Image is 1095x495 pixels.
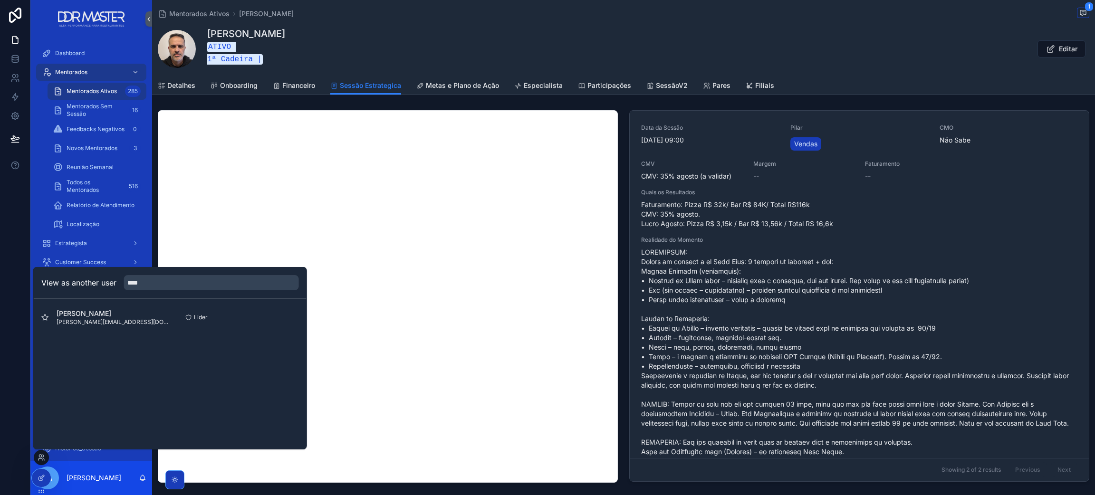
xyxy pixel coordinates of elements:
[703,77,730,96] a: Pares
[129,105,141,116] div: 16
[55,258,106,266] span: Customer Success
[273,77,315,96] a: Financeiro
[641,236,1077,244] span: Realidade do Momento
[126,181,141,192] div: 516
[158,77,195,96] a: Detalhes
[125,86,141,97] div: 285
[794,139,817,149] span: Vendas
[865,171,871,181] span: --
[48,83,146,100] a: Mentorados Ativos285
[641,124,779,132] span: Data da Sessão
[656,81,688,90] span: SessãoV2
[1085,2,1094,11] span: 1
[746,77,774,96] a: Filiais
[48,178,146,195] a: Todos os Mentorados516
[36,45,146,62] a: Dashboard
[67,163,114,171] span: Reunião Semanal
[712,81,730,90] span: Pares
[1077,8,1089,19] button: 1
[30,38,152,461] div: scrollable content
[790,124,928,132] span: Pilar
[55,239,87,247] span: Estrategista
[55,68,87,76] span: Mentorados
[578,77,631,96] a: Participações
[36,64,146,81] a: Mentorados
[587,81,631,90] span: Participações
[48,159,146,176] a: Reunião Semanal
[941,466,1001,474] span: Showing 2 of 2 results
[330,77,401,95] a: Sessão Estrategica
[940,135,1040,145] span: Não Sabe
[1059,44,1077,54] span: Editar
[641,135,779,145] span: [DATE] 09:00
[426,81,499,90] span: Metas e Plano de Ação
[753,160,854,168] span: Margem
[48,140,146,157] a: Novos Mentorados3
[865,160,966,168] span: Faturamento
[67,201,134,209] span: Relatório de Atendimento
[753,171,759,181] span: --
[36,235,146,252] a: Estrategista
[514,77,563,96] a: Especialista
[48,102,146,119] a: Mentorados Sem Sessão16
[282,81,315,90] span: Financeiro
[211,77,258,96] a: Onboarding
[57,318,170,326] span: [PERSON_NAME][EMAIL_ADDRESS][DOMAIN_NAME]
[67,473,121,483] p: [PERSON_NAME]
[41,277,116,288] h2: View as another user
[641,171,742,181] span: CMV: 35% agosto (a validar)
[67,103,125,118] span: Mentorados Sem Sessão
[239,9,294,19] a: [PERSON_NAME]
[416,77,499,96] a: Metas e Plano de Ação
[158,9,230,19] a: Mentorados Ativos
[220,81,258,90] span: Onboarding
[194,314,208,321] span: Lider
[641,189,1077,196] span: Quais os Resultados
[755,81,774,90] span: Filiais
[207,27,285,40] h1: [PERSON_NAME]
[48,197,146,214] a: Relatório de Atendimento
[641,200,1077,228] span: Faturamento: Pizza R$ 32k/ Bar R$ 84K/ Total R$116k CMV: 35% agosto. Lucro Agosto: Pizza R$ 3,15k...
[646,77,688,96] a: SessãoV2
[940,124,1040,132] span: CMO
[1037,40,1085,57] button: Editar
[340,81,401,90] span: Sessão Estrategica
[67,144,117,152] span: Novos Mentorados
[67,179,122,194] span: Todos os Mentorados
[67,87,117,95] span: Mentorados Ativos
[169,9,230,19] span: Mentorados Ativos
[67,220,99,228] span: Localização
[48,121,146,138] a: Feedbacks Negativos0
[207,42,263,65] code: ATIVO 1ª Cadeira |
[129,124,141,135] div: 0
[36,254,146,271] a: Customer Success
[57,309,170,318] span: [PERSON_NAME]
[129,143,141,154] div: 3
[524,81,563,90] span: Especialista
[641,160,742,168] span: CMV
[67,125,125,133] span: Feedbacks Negativos
[48,216,146,233] a: Localização
[55,49,85,57] span: Dashboard
[58,11,124,27] img: App logo
[167,81,195,90] span: Detalhes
